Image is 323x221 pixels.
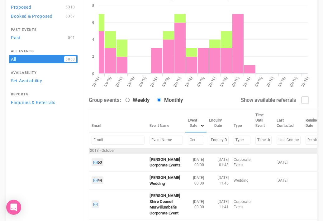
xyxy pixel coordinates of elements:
a: Past501 [9,33,78,42]
tspan: [DATE] [278,76,286,87]
input: Weekly [126,98,130,102]
th: Event Date [185,109,207,132]
h4: All Events [11,50,76,53]
td: [DATE] [274,153,303,171]
td: [DATE] 11:45 [207,171,231,190]
tspan: [DATE] [92,76,100,87]
a: Proposed5310 [9,3,78,11]
tspan: 0 [92,72,94,75]
tspan: [DATE] [231,76,240,87]
h4: Availability [11,71,76,75]
th: Enquiry Date [207,109,231,132]
tspan: [DATE] [219,76,228,87]
th: Email [89,109,147,132]
a: [PERSON_NAME] Corporate Events [150,157,181,168]
span: 5868 [64,56,76,62]
a: 44 [92,176,103,184]
input: Filter by Type [234,136,250,145]
input: Filter by Event Name [150,136,183,145]
div: Open Intercom Messenger [6,200,21,215]
td: Corporate Event [231,190,253,219]
input: Filter by Enquiry Date [209,136,229,145]
label: Monthly [154,97,183,104]
td: [DATE] 00:00 [185,153,207,171]
tspan: [DATE] [254,76,263,87]
a: [PERSON_NAME] Shire Council Murwillumbah's Corporate Event [150,193,180,215]
tspan: 2 [92,55,94,58]
tspan: [DATE] [266,76,274,87]
tspan: [DATE] [289,76,298,87]
tspan: [DATE] [115,76,124,87]
tspan: [DATE] [173,76,182,87]
th: Type [231,109,253,132]
a: Booked & Proposed5367 [9,12,78,20]
input: Filter by Time Until Event [255,136,272,145]
tspan: [DATE] [126,76,135,87]
span: 5367 [64,13,76,19]
tspan: 4 [92,38,94,41]
tspan: [DATE] [184,76,193,87]
td: Wedding [231,171,253,190]
input: Filter by Event Date [188,136,204,145]
td: [DATE] 11:41 [207,190,231,219]
tspan: 8 [92,4,94,7]
h4: Reports [11,93,76,96]
strong: Show available referrals [241,97,296,103]
h4: Past Events [11,28,76,32]
a: All5868 [9,55,78,63]
td: [DATE] 01:48 [207,153,231,171]
td: [DATE] [274,171,303,190]
tspan: [DATE] [161,76,170,87]
tspan: [DATE] [301,76,309,87]
tspan: [DATE] [103,76,112,87]
tspan: [DATE] [208,76,216,87]
a: 63 [92,158,103,166]
tspan: [DATE] [196,76,205,87]
td: [DATE] 00:00 [185,171,207,190]
td: Corporate Event [231,153,253,171]
span: 5310 [64,4,76,10]
input: Monthly [157,98,161,102]
tspan: [DATE] [243,76,251,87]
a: [PERSON_NAME] Wedding [150,175,180,186]
tspan: [DATE] [150,76,159,87]
tspan: [DATE] [138,76,147,87]
tspan: 6 [92,21,94,24]
th: Event Name [147,109,185,132]
th: Last Contacted [274,109,303,132]
a: Set Availability [9,76,78,85]
span: 501 [67,35,76,41]
a: Enquiries & Referrals [9,98,78,107]
th: Time Until Event [253,109,274,132]
strong: Group events: [89,97,121,103]
label: Weekly [122,97,150,104]
td: [DATE] 00:00 [185,190,207,219]
input: Filter by Email [92,136,145,145]
input: Filter by Last Contacted [277,136,301,145]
